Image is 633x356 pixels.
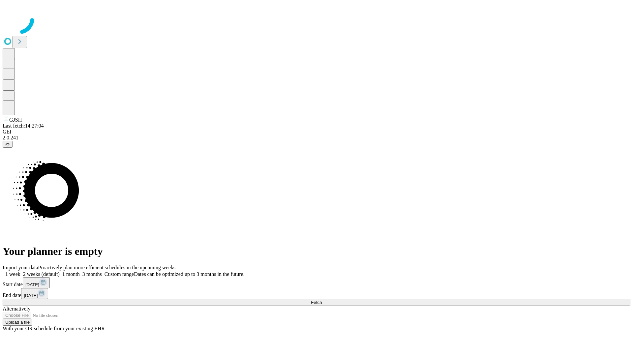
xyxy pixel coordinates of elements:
[311,300,322,305] span: Fetch
[3,277,630,288] div: Start date
[21,288,48,299] button: [DATE]
[3,245,630,257] h1: Your planner is empty
[3,129,630,135] div: GEI
[3,319,32,326] button: Upload a file
[9,117,22,123] span: GJSH
[24,293,38,298] span: [DATE]
[82,271,102,277] span: 3 months
[23,271,60,277] span: 2 weeks (default)
[3,299,630,306] button: Fetch
[3,288,630,299] div: End date
[3,123,44,129] span: Last fetch: 14:27:04
[5,142,10,147] span: @
[5,271,20,277] span: 1 week
[23,277,50,288] button: [DATE]
[3,265,38,270] span: Import your data
[25,282,39,287] span: [DATE]
[38,265,177,270] span: Proactively plan more efficient schedules in the upcoming weeks.
[3,141,13,148] button: @
[3,135,630,141] div: 2.0.241
[105,271,134,277] span: Custom range
[62,271,80,277] span: 1 month
[3,326,105,331] span: With your OR schedule from your existing EHR
[134,271,244,277] span: Dates can be optimized up to 3 months in the future.
[3,306,30,311] span: Alternatively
